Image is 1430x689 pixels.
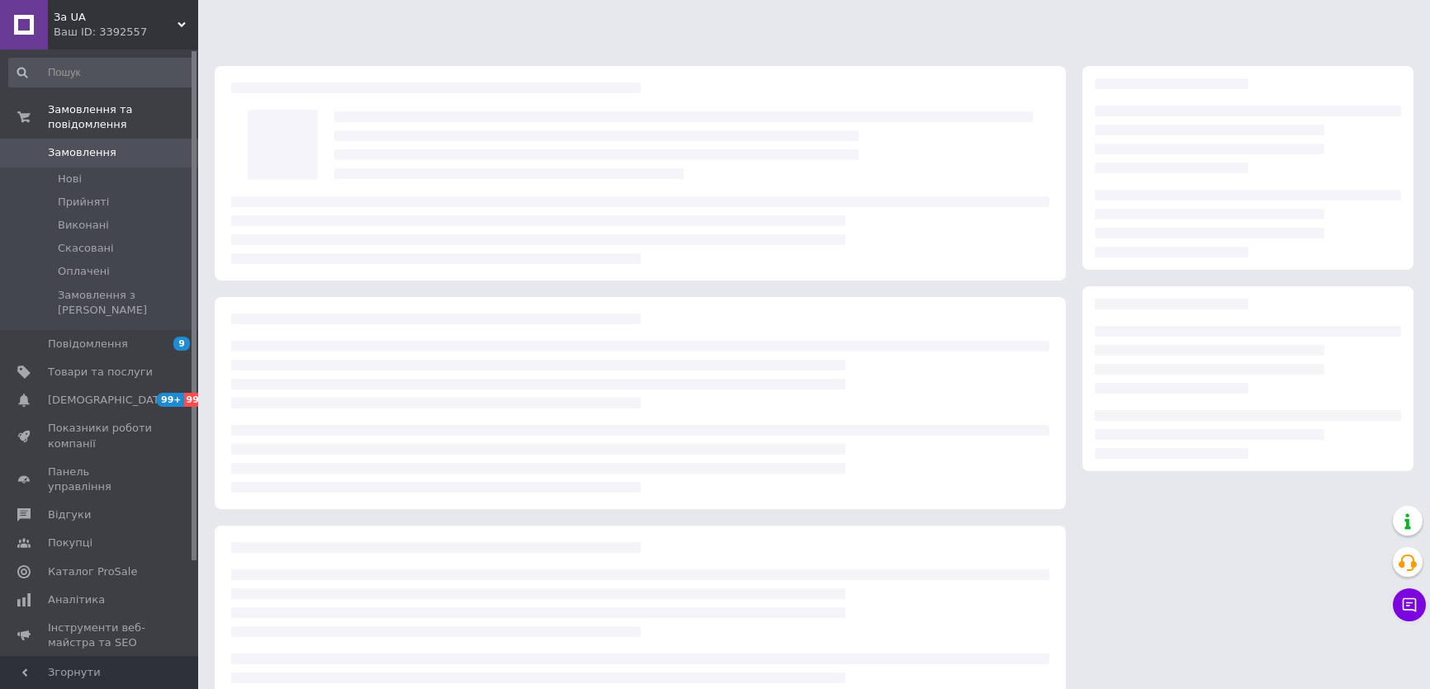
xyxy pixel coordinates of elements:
[173,337,190,351] span: 9
[48,564,137,579] span: Каталог ProSale
[58,218,109,233] span: Виконані
[58,195,109,210] span: Прийняті
[48,507,91,522] span: Відгуки
[54,10,178,25] span: За UA
[48,536,92,550] span: Покупці
[1393,588,1426,621] button: Чат з покупцем
[48,621,153,650] span: Інструменти веб-майстра та SEO
[48,393,170,408] span: [DEMOGRAPHIC_DATA]
[54,25,198,40] div: Ваш ID: 3392557
[58,288,192,318] span: Замовлення з [PERSON_NAME]
[58,172,82,186] span: Нові
[48,337,128,352] span: Повідомлення
[48,592,105,607] span: Аналітика
[157,393,184,407] span: 99+
[184,393,211,407] span: 99+
[58,241,114,256] span: Скасовані
[48,421,153,451] span: Показники роботи компанії
[48,365,153,380] span: Товари та послуги
[48,465,153,494] span: Панель управління
[8,58,194,87] input: Пошук
[58,264,110,279] span: Оплачені
[48,102,198,132] span: Замовлення та повідомлення
[48,145,116,160] span: Замовлення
